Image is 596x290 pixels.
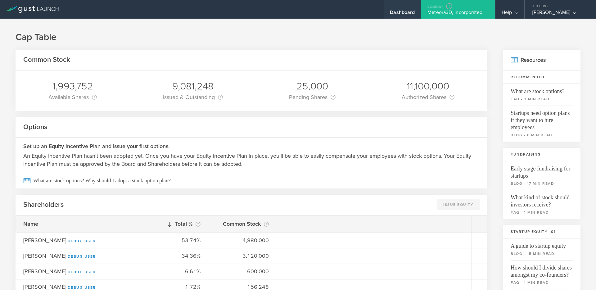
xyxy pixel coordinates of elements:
h2: Shareholders [23,200,64,209]
p: An Equity Incentive Plan hasn't been adopted yet. Once you have your Equity Incentive Plan in pla... [23,152,480,168]
span: What are stock options? Why should I adopt a stock option plan? [23,173,480,188]
a: Debug User [68,285,96,290]
h2: Options [23,123,47,132]
h3: Recommended [503,70,580,84]
small: faq - 1 min read [511,280,573,285]
a: Startups need option plans if they want to hire employeesblog - 6 min read [503,106,580,142]
small: faq - 1 min read [511,210,573,215]
div: Total % [148,220,201,228]
div: [PERSON_NAME] [23,267,132,275]
div: 4,880,000 [216,236,269,244]
a: A guide to startup equityblog - 15 min read [503,238,580,260]
div: Dashboard [390,9,415,19]
small: blog - 6 min read [511,132,573,138]
small: faq - 3 min read [511,96,573,102]
div: Meteora3D, Incorporated [427,9,489,19]
span: What are stock options? [511,84,573,95]
h1: Cap Table [16,31,580,43]
div: 3,120,000 [216,252,269,260]
a: Debug User [68,254,96,259]
div: 34.36% [148,252,201,260]
h3: Set up an Equity Incentive Plan and issue your first options. [23,142,480,150]
span: Early stage fundraising for startups [511,161,573,179]
a: What kind of stock should investors receive?faq - 1 min read [503,190,580,219]
div: [PERSON_NAME] [23,236,132,244]
div: [PERSON_NAME] [23,252,132,260]
h3: Startup Equity 101 [503,225,580,238]
a: What are stock options? Why should I adopt a stock option plan? [16,173,487,188]
span: How should I divide shares amongst my co-founders? [511,260,573,279]
div: Help [502,9,518,19]
a: Debug User [68,239,96,243]
h3: Fundraising [503,148,580,161]
div: 9,081,248 [163,80,223,93]
div: 1,993,752 [48,80,97,93]
div: Common Stock [216,220,269,228]
h2: Resources [503,50,580,70]
div: [PERSON_NAME] [532,9,585,19]
div: Available Shares [48,93,97,102]
div: 53.74% [148,236,201,244]
span: A guide to startup equity [511,238,573,250]
small: blog - 15 min read [511,251,573,256]
div: 25,000 [289,80,336,93]
small: blog - 17 min read [511,181,573,186]
div: Name [23,220,132,228]
div: Issued & Outstanding [163,93,223,102]
div: 6.61% [148,267,201,275]
div: 11,100,000 [402,80,454,93]
a: Early stage fundraising for startupsblog - 17 min read [503,161,580,190]
span: Startups need option plans if they want to hire employees [511,106,573,131]
div: Pending Shares [289,93,336,102]
span: What kind of stock should investors receive? [511,190,573,208]
h2: Common Stock [23,55,70,64]
div: 600,000 [216,267,269,275]
a: Debug User [68,270,96,274]
a: How should I divide shares amongst my co-founders?faq - 1 min read [503,260,580,289]
div: Authorized Shares [402,93,454,102]
iframe: Chat Widget [565,260,596,290]
a: What are stock options?faq - 3 min read [503,84,580,106]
